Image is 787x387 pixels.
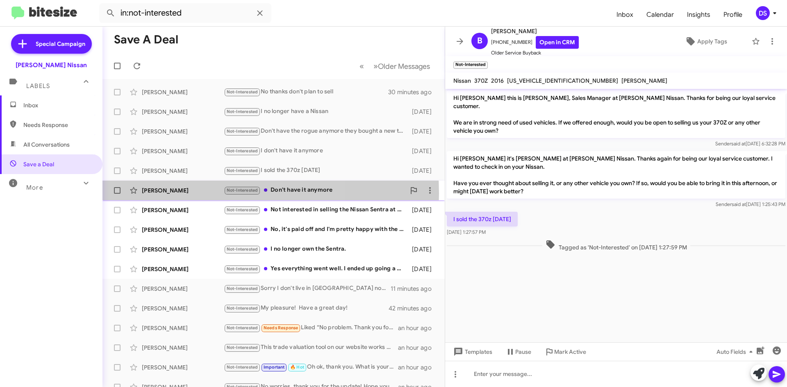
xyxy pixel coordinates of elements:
span: Not-Interested [227,188,258,193]
div: [DATE] [408,127,438,136]
div: [PERSON_NAME] [142,226,224,234]
span: Not-Interested [227,247,258,252]
span: Needs Response [264,325,298,330]
span: Tagged as 'Not-Interested' on [DATE] 1:27:59 PM [542,240,690,251]
div: DS [756,6,770,20]
div: I don't have it anymore [224,146,408,156]
span: Not-Interested [227,266,258,272]
span: Inbox [23,101,93,109]
div: an hour ago [398,363,438,371]
div: 11 minutes ago [391,285,438,293]
div: [PERSON_NAME] [142,127,224,136]
div: Liked “No problem. Thank you for your response. We will be here when you're ready!” [224,323,398,333]
div: [PERSON_NAME] [142,88,224,96]
div: Sorry I don't live in [GEOGRAPHIC_DATA] no more moved to [GEOGRAPHIC_DATA] good day [224,284,391,293]
div: Oh ok, thank you. What is your last name? [224,362,398,372]
span: Not-Interested [227,325,258,330]
button: Apply Tags [664,34,748,49]
div: Don't have the rogue anymore they bought a new truck sorry [224,127,408,136]
div: [PERSON_NAME] [142,265,224,273]
span: Not-Interested [227,227,258,232]
span: [PHONE_NUMBER] [491,36,579,49]
span: Not-Interested [227,364,258,370]
div: [DATE] [408,245,438,253]
span: Older Service Buyback [491,49,579,57]
div: No thanks don't plan to sell [224,87,389,97]
div: This trade valuation tool on our website works pretty well: [URL][DOMAIN_NAME]. For a more accura... [224,343,398,352]
div: I sold the 370z [DATE] [224,166,408,175]
span: All Conversations [23,140,70,149]
small: Not-Interested [453,61,488,69]
span: Not-Interested [227,306,258,311]
div: Don't have it anymore [224,186,405,195]
span: Not-Interested [227,207,258,213]
div: Not interested in selling the Nissan Sentra at the moment [224,205,408,215]
div: [DATE] [408,147,438,155]
div: [DATE] [408,206,438,214]
div: [DATE] [408,226,438,234]
span: Not-Interested [227,109,258,114]
button: DS [749,6,778,20]
div: My pleasure! Have a great day! [224,303,389,313]
span: Not-Interested [227,148,258,154]
p: Hi [PERSON_NAME] it's [PERSON_NAME] at [PERSON_NAME] Nissan. Thanks again for being our loyal ser... [447,151,785,199]
span: « [359,61,364,71]
div: [PERSON_NAME] [142,147,224,155]
div: I no longer have a Nissan [224,107,408,116]
div: [PERSON_NAME] [142,344,224,352]
span: Pause [515,344,531,359]
span: B [477,34,482,48]
div: [PERSON_NAME] [142,245,224,253]
div: [PERSON_NAME] [142,108,224,116]
button: Auto Fields [710,344,762,359]
div: [DATE] [408,108,438,116]
span: 2016 [491,77,504,84]
div: No, it's paid off and I'm pretty happy with the car [224,225,408,234]
span: Not-Interested [227,286,258,291]
div: [DATE] [408,265,438,273]
span: said at [732,201,746,207]
div: [PERSON_NAME] [142,206,224,214]
span: Mark Active [554,344,586,359]
div: [PERSON_NAME] [142,167,224,175]
a: Special Campaign [11,34,92,54]
span: Needs Response [23,121,93,129]
div: [PERSON_NAME] [142,285,224,293]
button: Mark Active [538,344,593,359]
span: Apply Tags [697,34,727,49]
button: Pause [499,344,538,359]
button: Previous [355,58,369,75]
input: Search [99,3,271,23]
div: [PERSON_NAME] [142,363,224,371]
span: Auto Fields [716,344,756,359]
span: Older Messages [378,62,430,71]
a: Inbox [610,3,640,27]
span: Nissan [453,77,471,84]
div: [PERSON_NAME] Nissan [16,61,87,69]
span: [US_VEHICLE_IDENTIFICATION_NUMBER] [507,77,618,84]
span: More [26,184,43,191]
span: 🔥 Hot [290,364,304,370]
div: 30 minutes ago [389,88,438,96]
a: Profile [717,3,749,27]
div: 42 minutes ago [389,304,438,312]
div: an hour ago [398,344,438,352]
span: [PERSON_NAME] [621,77,667,84]
span: Not-Interested [227,168,258,173]
button: Next [368,58,435,75]
div: an hour ago [398,324,438,332]
span: Special Campaign [36,40,85,48]
h1: Save a Deal [114,33,178,46]
span: Calendar [640,3,680,27]
span: [PERSON_NAME] [491,26,579,36]
span: Templates [452,344,492,359]
div: [PERSON_NAME] [142,304,224,312]
span: [DATE] 1:27:57 PM [447,229,486,235]
span: said at [731,140,746,147]
span: Important [264,364,285,370]
span: 370Z [474,77,488,84]
div: [PERSON_NAME] [142,324,224,332]
p: Hi [PERSON_NAME] this is [PERSON_NAME], Sales Manager at [PERSON_NAME] Nissan. Thanks for being o... [447,91,785,138]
